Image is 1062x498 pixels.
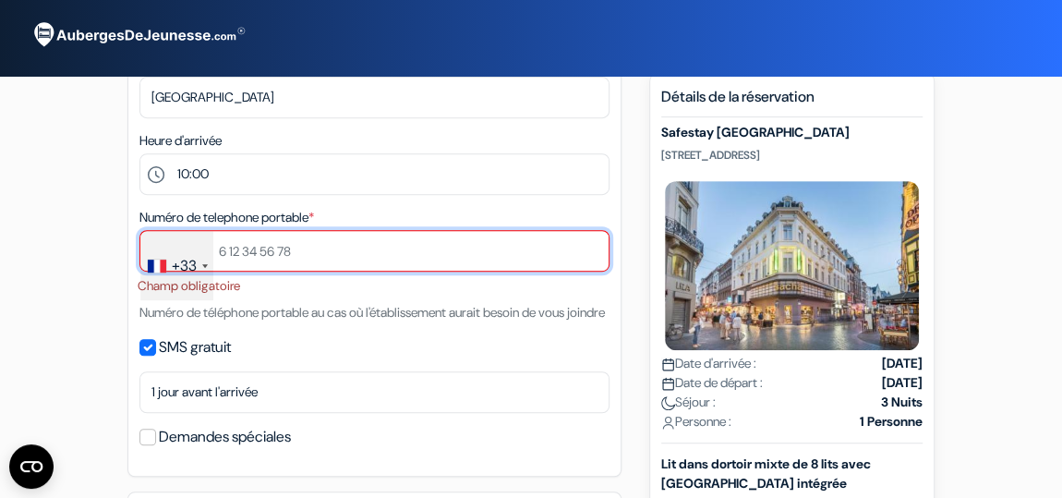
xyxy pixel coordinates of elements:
[140,231,213,300] div: France: +33
[159,334,231,360] label: SMS gratuit
[661,377,675,391] img: calendar.svg
[9,444,54,489] button: CMP-Widget öffnen
[139,208,314,227] label: Numéro de telephone portable
[661,373,763,393] span: Date de départ :
[661,358,675,371] img: calendar.svg
[159,424,291,450] label: Demandes spéciales
[860,412,923,431] strong: 1 Personne
[661,412,731,431] span: Personne :
[138,277,609,296] li: Champ obligatoire
[882,354,923,373] strong: [DATE]
[661,88,923,117] h5: Détails de la réservation
[139,131,222,151] label: Heure d'arrivée
[139,304,605,321] small: Numéro de téléphone portable au cas où l'établissement aurait besoin de vous joindre
[22,10,253,60] img: AubergesDeJeunesse.com
[661,148,923,163] p: [STREET_ADDRESS]
[139,230,609,272] input: 6 12 34 56 78
[661,455,871,492] b: Lit dans dortoir mixte de 8 lits avec [GEOGRAPHIC_DATA] intégrée
[172,255,197,277] div: +33
[661,393,716,412] span: Séjour :
[881,393,923,412] strong: 3 Nuits
[882,373,923,393] strong: [DATE]
[661,416,675,430] img: user_icon.svg
[661,354,756,373] span: Date d'arrivée :
[661,125,923,140] h5: Safestay [GEOGRAPHIC_DATA]
[661,396,675,410] img: moon.svg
